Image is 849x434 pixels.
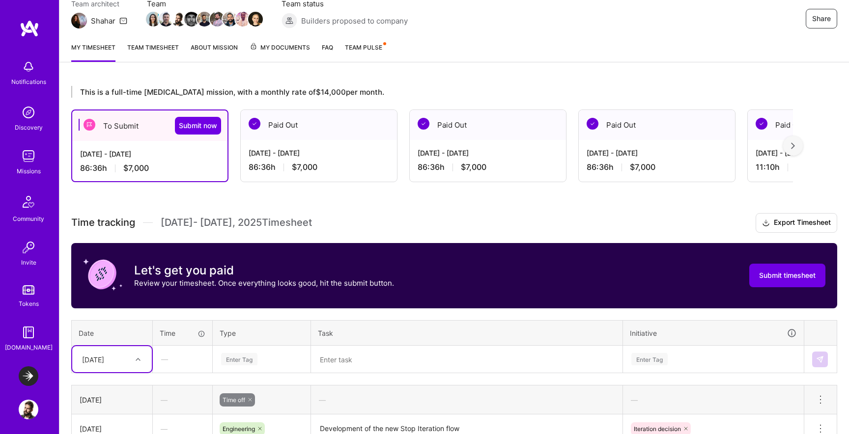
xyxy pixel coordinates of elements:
span: Time off [223,396,245,404]
span: Builders proposed to company [301,16,408,26]
a: Team Member Avatar [224,11,236,27]
div: Notifications [11,77,46,87]
div: Paid Out [241,110,397,140]
img: teamwork [19,146,38,166]
img: User Avatar [19,400,38,419]
span: Engineering [223,425,255,433]
i: icon Chevron [136,357,141,362]
img: logo [20,20,39,37]
img: Team Member Avatar [223,12,237,27]
img: Team Member Avatar [197,12,212,27]
span: Share [812,14,831,24]
img: Team Member Avatar [248,12,263,27]
div: Paid Out [410,110,566,140]
div: Tokens [19,298,39,309]
img: Team Member Avatar [184,12,199,27]
a: Team Member Avatar [211,11,224,27]
img: Paid Out [418,118,429,130]
div: Enter Tag [221,352,257,367]
a: User Avatar [16,400,41,419]
div: [DATE] [80,424,144,434]
img: Paid Out [249,118,260,130]
img: Paid Out [587,118,598,130]
div: Enter Tag [631,352,668,367]
a: Team Member Avatar [236,11,249,27]
img: Team Member Avatar [235,12,250,27]
div: [DATE] - [DATE] [587,148,727,158]
img: right [791,142,795,149]
div: [DATE] [80,395,144,405]
i: icon Download [762,218,770,228]
a: Team Pulse [345,42,385,62]
img: Builders proposed to company [282,13,297,28]
div: [DOMAIN_NAME] [5,342,53,353]
div: 86:36 h [249,162,389,172]
div: — [311,387,623,413]
span: $7,000 [461,162,486,172]
div: Time [160,328,205,338]
div: 86:36 h [418,162,558,172]
a: My timesheet [71,42,115,62]
a: FAQ [322,42,333,62]
div: — [153,346,212,372]
span: Team Pulse [345,44,382,51]
img: Team Member Avatar [210,12,225,27]
i: icon Mail [119,17,127,25]
img: Team Architect [71,13,87,28]
img: tokens [23,285,34,295]
div: Missions [17,166,41,176]
img: bell [19,57,38,77]
button: Submit timesheet [749,264,825,287]
th: Type [213,320,311,346]
img: Invite [19,238,38,257]
a: Team Member Avatar [198,11,211,27]
div: Community [13,214,44,224]
span: Time tracking [71,217,135,229]
img: Paid Out [756,118,767,130]
span: $7,000 [630,162,655,172]
a: Team Member Avatar [185,11,198,27]
div: [DATE] - [DATE] [80,149,220,159]
img: Community [17,190,40,214]
p: Review your timesheet. Once everything looks good, hit the submit button. [134,278,394,288]
div: Shahar [91,16,115,26]
div: Discovery [15,122,43,133]
div: To Submit [72,110,227,141]
button: Share [806,9,837,28]
span: $7,000 [292,162,317,172]
img: To Submit [84,119,95,131]
th: Date [72,320,153,346]
img: discovery [19,103,38,122]
a: LaunchDarkly: Experimentation Delivery Team [16,366,41,386]
a: Team Member Avatar [249,11,262,27]
span: Submit now [179,121,217,131]
th: Task [311,320,623,346]
a: Team Member Avatar [160,11,172,27]
div: — [153,387,212,413]
img: LaunchDarkly: Experimentation Delivery Team [19,366,38,386]
span: Iteration decision [634,425,681,433]
div: [DATE] - [DATE] [249,148,389,158]
button: Submit now [175,117,221,135]
div: This is a full-time [MEDICAL_DATA] mission, with a monthly rate of $14,000 per month. [71,86,793,98]
span: [DATE] - [DATE] , 2025 Timesheet [161,217,312,229]
span: $7,000 [123,163,149,173]
img: Team Member Avatar [159,12,173,27]
img: Team Member Avatar [146,12,161,27]
img: guide book [19,323,38,342]
div: [DATE] [82,354,104,364]
span: Submit timesheet [759,271,816,280]
div: — [623,387,804,413]
div: [DATE] - [DATE] [418,148,558,158]
a: Team Member Avatar [172,11,185,27]
button: Export Timesheet [756,213,837,233]
img: coin [83,255,122,294]
div: Initiative [630,327,797,339]
img: Submit [816,355,824,363]
div: 86:36 h [587,162,727,172]
a: About Mission [191,42,238,62]
a: Team Member Avatar [147,11,160,27]
div: 86:36 h [80,163,220,173]
span: My Documents [250,42,310,53]
img: Team Member Avatar [171,12,186,27]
